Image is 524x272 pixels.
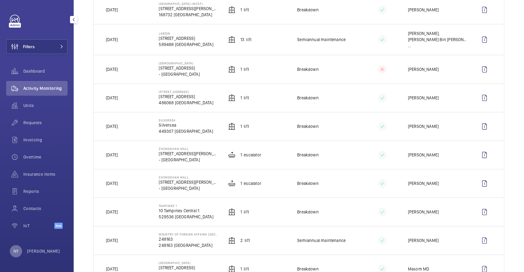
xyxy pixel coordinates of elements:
img: elevator.svg [228,6,235,13]
span: Requests [23,120,68,126]
img: moving_walk.svg [228,151,235,159]
p: [PERSON_NAME] [408,180,439,186]
p: Jardin [159,32,213,35]
p: Tampines 1 [159,204,213,208]
p: 486068 [GEOGRAPHIC_DATA] [159,100,213,106]
p: 1 Escalator [240,152,261,158]
p: [DATE] [106,36,118,43]
p: Breakdown [297,180,319,186]
p: [DATE] [106,66,118,72]
p: [DATE] [106,7,118,13]
p: [DEMOGRAPHIC_DATA] [159,61,200,65]
p: [PERSON_NAME] [408,95,439,101]
span: Dashboard [23,68,68,74]
span: Insurance items [23,171,68,177]
img: elevator.svg [228,208,235,216]
p: [STREET_ADDRESS] [159,90,213,94]
p: [PERSON_NAME] Bin [PERSON_NAME] [408,36,467,43]
p: [STREET_ADDRESS][PERSON_NAME] [159,151,218,157]
span: Activity Monitoring [23,85,68,91]
p: [PERSON_NAME] [27,248,60,254]
p: [PERSON_NAME] [408,123,439,129]
button: Filters [6,39,68,54]
p: [PERSON_NAME] , [408,30,440,36]
p: 529536 [GEOGRAPHIC_DATA] [159,214,213,220]
span: Contacts [23,205,68,212]
p: Breakdown [297,209,319,215]
p: Zhongshan Mall [159,147,218,151]
p: [GEOGRAPHIC_DATA] [159,261,213,265]
p: 13 Lift [240,36,251,43]
p: [PERSON_NAME] [408,152,439,158]
p: [PERSON_NAME] [408,209,439,215]
span: Filters [23,44,35,50]
p: [DATE] [106,123,118,129]
p: [STREET_ADDRESS] [159,65,200,71]
span: Units [23,102,68,109]
p: [STREET_ADDRESS] [159,94,213,100]
p: Breakdown [297,7,319,13]
p: 449307 [GEOGRAPHIC_DATA] [159,128,213,134]
p: Breakdown [297,123,319,129]
img: elevator.svg [228,237,235,244]
span: Beta [54,223,63,229]
p: 1 Lift [240,95,249,101]
span: Overtime [23,154,68,160]
span: Reports [23,188,68,194]
div: ... [408,30,467,49]
p: 589488 [GEOGRAPHIC_DATA] [159,41,213,48]
p: [STREET_ADDRESS] [159,35,213,41]
img: moving_walk.svg [228,180,235,187]
p: Ministry of Foreign Affairs [GEOGRAPHIC_DATA] [159,232,218,236]
p: [PERSON_NAME] [408,7,439,13]
p: [DATE] [106,152,118,158]
p: 10 Tampines Central 1 [159,208,213,214]
p: NY [14,248,18,254]
p: Semiannual maintenance [297,36,346,43]
p: [DATE] [106,95,118,101]
p: Zhongshan Mall [159,175,218,179]
p: 1 Lift [240,123,249,129]
p: - [GEOGRAPHIC_DATA] [159,185,218,191]
p: Silversea [159,122,213,128]
p: Semiannual maintenance [297,237,346,243]
p: [PERSON_NAME] [408,237,439,243]
p: 248163 [GEOGRAPHIC_DATA] [159,242,218,248]
p: Silversea [159,118,213,122]
p: Breakdown [297,95,319,101]
img: elevator.svg [228,66,235,73]
p: [GEOGRAPHIC_DATA] (MCST) [159,2,218,6]
p: - [GEOGRAPHIC_DATA] [159,157,218,163]
p: [STREET_ADDRESS][PERSON_NAME] [159,6,218,12]
p: Breakdown [297,66,319,72]
p: [DATE] [106,180,118,186]
img: elevator.svg [228,94,235,102]
p: Masom MD [408,266,429,272]
p: Breakdown [297,152,319,158]
p: [STREET_ADDRESS] [159,265,213,271]
span: Invoicing [23,137,68,143]
p: 1 Lift [240,266,249,272]
p: [DATE] [106,237,118,243]
p: 248163 [159,236,218,242]
p: 1 Lift [240,66,249,72]
p: 2 Lift [240,237,250,243]
span: IoT [23,223,54,229]
p: 1 Escalator [240,180,261,186]
p: Breakdown [297,266,319,272]
p: 1 Lift [240,209,249,215]
p: [PERSON_NAME] [408,66,439,72]
p: [DATE] [106,209,118,215]
p: [STREET_ADDRESS][PERSON_NAME] [159,179,218,185]
p: 168732 [GEOGRAPHIC_DATA] [159,12,218,18]
p: 1 Lift [240,7,249,13]
p: [DATE] [106,266,118,272]
img: elevator.svg [228,123,235,130]
img: elevator.svg [228,36,235,43]
p: - [GEOGRAPHIC_DATA] [159,71,200,77]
